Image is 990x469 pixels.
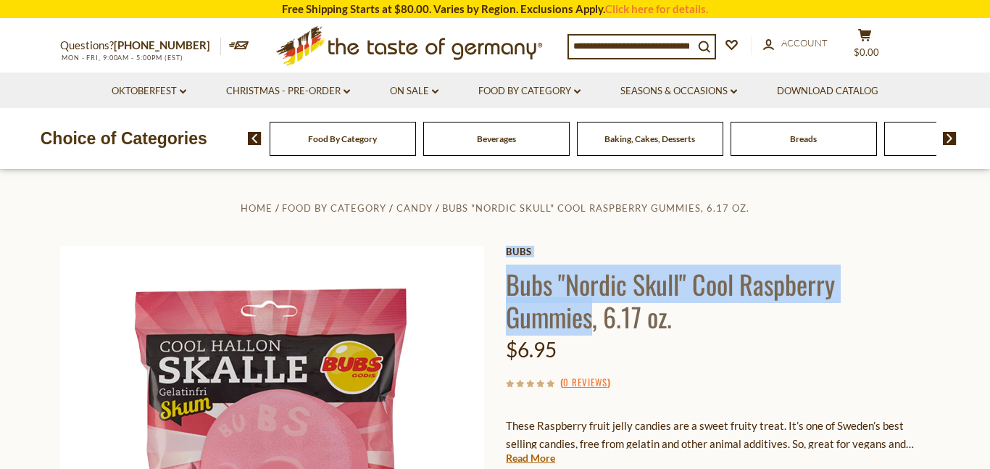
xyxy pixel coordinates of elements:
[620,83,737,99] a: Seasons & Occasions
[114,38,210,51] a: [PHONE_NUMBER]
[308,133,377,144] a: Food By Category
[763,36,828,51] a: Account
[777,83,878,99] a: Download Catalog
[563,375,607,391] a: 0 Reviews
[241,202,273,214] a: Home
[282,202,386,214] a: Food By Category
[790,133,817,144] a: Breads
[477,133,516,144] a: Beverages
[843,28,886,65] button: $0.00
[506,246,930,257] a: Bubs
[396,202,433,214] a: Candy
[943,132,957,145] img: next arrow
[506,451,555,465] a: Read More
[478,83,581,99] a: Food By Category
[604,133,695,144] a: Baking, Cakes, Desserts
[854,46,879,58] span: $0.00
[248,132,262,145] img: previous arrow
[390,83,438,99] a: On Sale
[506,267,930,333] h1: Bubs "Nordic Skull" Cool Raspberry Gummies, 6.17 oz.
[442,202,749,214] a: Bubs "Nordic Skull" Cool Raspberry Gummies, 6.17 oz.
[560,375,610,389] span: ( )
[781,37,828,49] span: Account
[60,36,221,55] p: Questions?
[112,83,186,99] a: Oktoberfest
[60,54,183,62] span: MON - FRI, 9:00AM - 5:00PM (EST)
[226,83,350,99] a: Christmas - PRE-ORDER
[506,337,557,362] span: $6.95
[605,2,708,15] a: Click here for details.
[506,417,930,453] p: These Raspberry fruit jelly candies are a sweet fruity treat. It’s one of Sweden’s best selling c...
